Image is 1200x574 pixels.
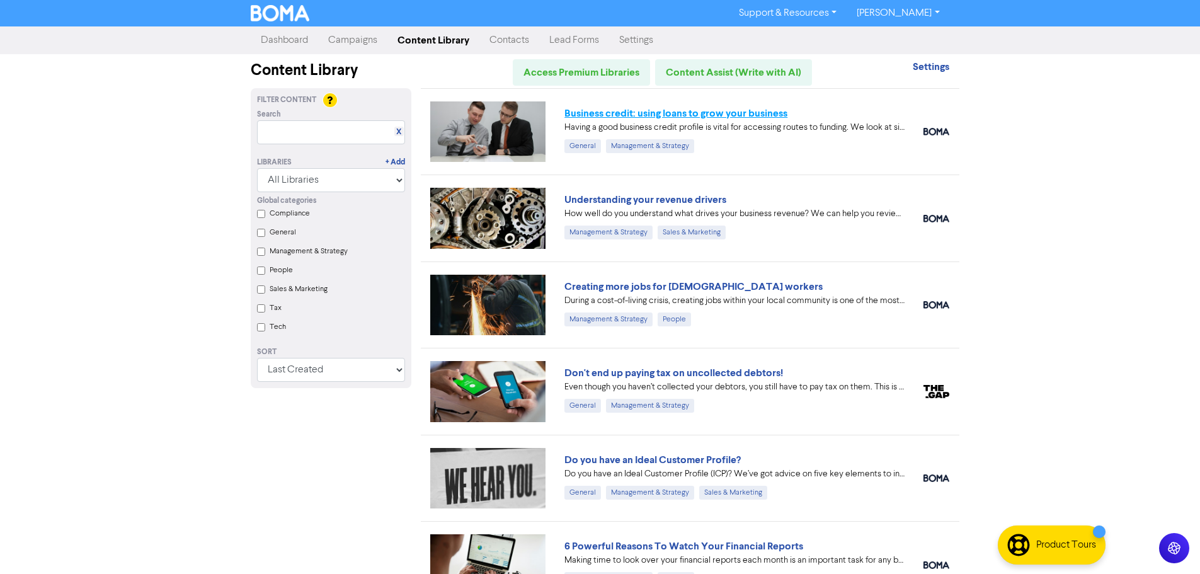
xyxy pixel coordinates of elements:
div: General [564,399,601,413]
img: thegap [923,385,949,399]
img: BOMA Logo [251,5,310,21]
div: Sort [257,347,405,358]
div: Global categories [257,195,405,207]
a: [PERSON_NAME] [847,3,949,23]
a: Access Premium Libraries [513,59,650,86]
a: Settings [913,62,949,72]
div: Management & Strategy [564,226,653,239]
img: boma [923,128,949,135]
a: Business credit: using loans to grow your business [564,107,787,120]
a: Support & Resources [729,3,847,23]
label: Compliance [270,208,310,219]
img: boma_accounting [923,561,949,569]
a: 6 Powerful Reasons To Watch Your Financial Reports [564,540,803,553]
div: Having a good business credit profile is vital for accessing routes to funding. We look at six di... [564,121,905,134]
div: Management & Strategy [564,313,653,326]
label: Tax [270,302,282,314]
div: Making time to look over your financial reports each month is an important task for any business ... [564,554,905,567]
div: Sales & Marketing [699,486,767,500]
a: Do you have an Ideal Customer Profile? [564,454,741,466]
a: Content Library [387,28,479,53]
a: Lead Forms [539,28,609,53]
div: Management & Strategy [606,486,694,500]
div: Management & Strategy [606,139,694,153]
img: boma [923,301,949,309]
a: Don't end up paying tax on uncollected debtors! [564,367,783,379]
iframe: Chat Widget [1042,438,1200,574]
div: People [658,313,691,326]
label: Tech [270,321,286,333]
label: Sales & Marketing [270,284,328,295]
span: Search [257,109,281,120]
a: Settings [609,28,663,53]
a: Dashboard [251,28,318,53]
div: Content Library [251,59,411,82]
a: X [396,127,401,137]
label: People [270,265,293,276]
div: Do you have an Ideal Customer Profile (ICP)? We’ve got advice on five key elements to include in ... [564,468,905,481]
img: boma [923,474,949,482]
div: Sales & Marketing [658,226,726,239]
a: + Add [386,157,405,168]
div: How well do you understand what drives your business revenue? We can help you review your numbers... [564,207,905,221]
div: Management & Strategy [606,399,694,413]
label: General [270,227,296,238]
strong: Settings [913,60,949,73]
a: Content Assist (Write with AI) [655,59,812,86]
div: General [564,139,601,153]
div: Filter Content [257,95,405,106]
div: Even though you haven’t collected your debtors, you still have to pay tax on them. This is becaus... [564,381,905,394]
div: During a cost-of-living crisis, creating jobs within your local community is one of the most impo... [564,294,905,307]
img: boma_accounting [923,215,949,222]
label: Management & Strategy [270,246,348,257]
a: Campaigns [318,28,387,53]
a: Understanding your revenue drivers [564,193,726,206]
div: Libraries [257,157,292,168]
a: Contacts [479,28,539,53]
a: Creating more jobs for [DEMOGRAPHIC_DATA] workers [564,280,823,293]
div: General [564,486,601,500]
